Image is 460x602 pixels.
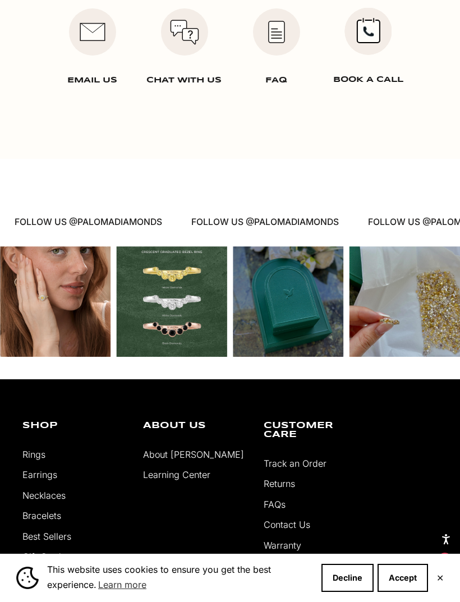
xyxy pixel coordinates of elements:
[378,564,428,592] button: Accept
[22,421,126,430] p: Shop
[264,478,295,489] a: Returns
[96,576,148,593] a: Learn more
[22,531,71,542] a: Best Sellers
[117,246,227,357] div: Instagram post opens in a popup
[22,449,45,460] a: Rings
[143,449,244,460] a: About [PERSON_NAME]
[321,564,374,592] button: Decline
[22,490,66,501] a: Necklaces
[264,499,286,510] a: FAQs
[22,551,66,562] a: Gift Cards
[264,458,326,469] a: Track an Order
[47,563,312,593] span: This website uses cookies to ensure you get the best experience.
[143,469,210,480] a: Learning Center
[264,519,310,530] a: Contact Us
[16,567,39,589] img: Cookie banner
[14,215,162,229] p: FOLLOW US @PALOMADIAMONDS
[264,540,301,551] a: Warranty
[22,469,57,480] a: Earrings
[233,246,343,357] div: Instagram post opens in a popup
[264,421,367,439] p: Customer Care
[143,421,247,430] p: About Us
[436,575,444,581] button: Close
[349,246,460,357] div: Instagram post opens in a popup
[191,215,338,229] p: FOLLOW US @PALOMADIAMONDS
[22,510,61,521] a: Bracelets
